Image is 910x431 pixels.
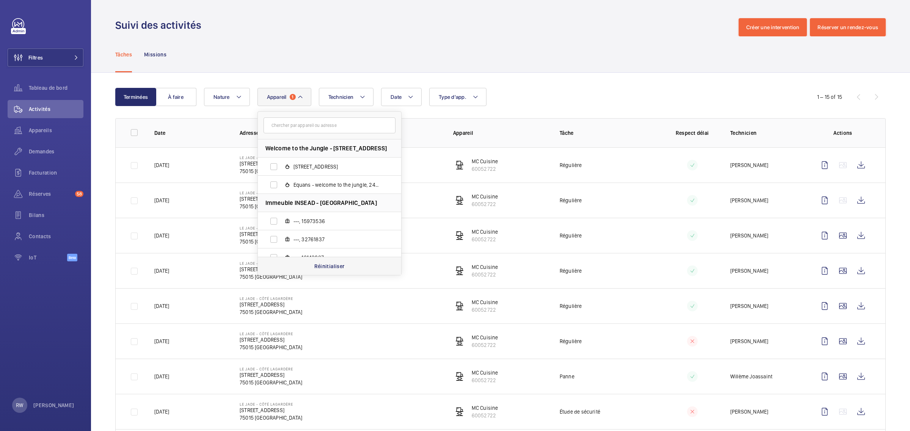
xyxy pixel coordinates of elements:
[730,232,768,239] p: [PERSON_NAME]
[154,302,169,310] p: [DATE]
[455,266,464,275] img: freight_elevator.svg
[154,267,169,275] p: [DATE]
[240,226,302,230] p: Le Jade - côté Lagardère
[257,88,311,106] button: Appareil1
[472,376,498,384] p: 60052722
[472,263,498,271] p: MC Cuisine
[472,228,498,236] p: MC Cuisine
[293,181,381,189] span: Equans - welcome to the jungle, 24420676
[560,161,582,169] p: Régulière
[240,367,302,371] p: Le Jade - côté Lagardère
[472,200,498,208] p: 60052722
[730,129,803,137] p: Technicien
[29,233,83,240] span: Contacts
[240,155,302,160] p: Le Jade - côté Lagardère
[240,296,302,301] p: Le Jade - côté Lagardère
[472,341,498,349] p: 60052722
[33,401,74,409] p: [PERSON_NAME]
[155,88,196,106] button: À faire
[144,51,166,58] p: Missions
[29,190,72,198] span: Réserves
[560,408,600,415] p: Étude de sécurité
[240,195,302,203] p: [STREET_ADDRESS]
[154,161,169,169] p: [DATE]
[560,373,574,380] p: Panne
[290,94,296,100] span: 1
[29,169,83,176] span: Facturation
[293,254,381,261] span: ---, 16143087
[455,337,464,346] img: freight_elevator.svg
[115,88,156,106] button: Terminées
[472,412,498,419] p: 60052722
[560,302,582,310] p: Régulière
[240,402,302,406] p: Le Jade - côté Lagardère
[29,211,83,219] span: Bilans
[154,129,227,137] p: Date
[8,48,83,67] button: Filtres
[560,232,582,239] p: Régulière
[265,199,377,207] span: Immeuble INSEAD - [GEOGRAPHIC_DATA]
[730,267,768,275] p: [PERSON_NAME]
[730,373,772,380] p: Willème Joassaint
[28,54,43,61] span: Filtres
[560,197,582,204] p: Régulière
[154,232,169,239] p: [DATE]
[293,236,381,243] span: ---, 32761837
[115,18,206,32] h1: Suivi des activités
[455,301,464,311] img: freight_elevator.svg
[154,373,169,380] p: [DATE]
[472,298,498,306] p: MC Cuisine
[240,160,302,167] p: [STREET_ADDRESS]
[293,163,381,170] span: [STREET_ADDRESS]
[264,117,395,133] input: Chercher par appareil ou adresse
[319,88,374,106] button: Technicien
[455,372,464,381] img: freight_elevator.svg
[29,148,83,155] span: Demandes
[29,84,83,92] span: Tableau de bord
[240,273,302,281] p: 75015 [GEOGRAPHIC_DATA]
[455,231,464,240] img: freight_elevator.svg
[240,167,302,175] p: 75015 [GEOGRAPHIC_DATA]
[29,254,67,261] span: IoT
[439,94,466,100] span: Type d'app.
[730,197,768,204] p: [PERSON_NAME]
[455,161,464,170] img: freight_elevator.svg
[472,165,498,173] p: 60052722
[293,217,381,225] span: ---, 15973536
[472,334,498,341] p: MC Cuisine
[240,301,302,308] p: [STREET_ADDRESS]
[453,129,548,137] p: Appareil
[240,129,441,137] p: Adresse
[240,336,302,344] p: [STREET_ADDRESS]
[429,88,486,106] button: Type d'app.
[730,302,768,310] p: [PERSON_NAME]
[265,144,387,152] span: Welcome to the Jungle - [STREET_ADDRESS]
[240,265,302,273] p: [STREET_ADDRESS]
[666,129,718,137] p: Respect délai
[240,191,302,195] p: Le Jade - côté Lagardère
[560,337,582,345] p: Régulière
[16,401,23,409] p: RW
[381,88,422,106] button: Date
[267,94,287,100] span: Appareil
[67,254,77,261] span: Beta
[240,414,302,422] p: 75015 [GEOGRAPHIC_DATA]
[328,94,354,100] span: Technicien
[240,371,302,379] p: [STREET_ADDRESS]
[204,88,250,106] button: Nature
[75,191,83,197] span: 58
[472,404,498,412] p: MC Cuisine
[154,408,169,415] p: [DATE]
[240,344,302,351] p: 75015 [GEOGRAPHIC_DATA]
[817,93,842,101] div: 1 – 15 of 15
[115,51,132,58] p: Tâches
[240,331,302,336] p: Le Jade - côté Lagardère
[240,261,302,265] p: Le Jade - côté Lagardère
[240,230,302,238] p: [STREET_ADDRESS]
[314,262,345,270] p: Réinitialiser
[154,337,169,345] p: [DATE]
[213,94,230,100] span: Nature
[472,193,498,200] p: MC Cuisine
[240,379,302,386] p: 75015 [GEOGRAPHIC_DATA]
[472,236,498,243] p: 60052722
